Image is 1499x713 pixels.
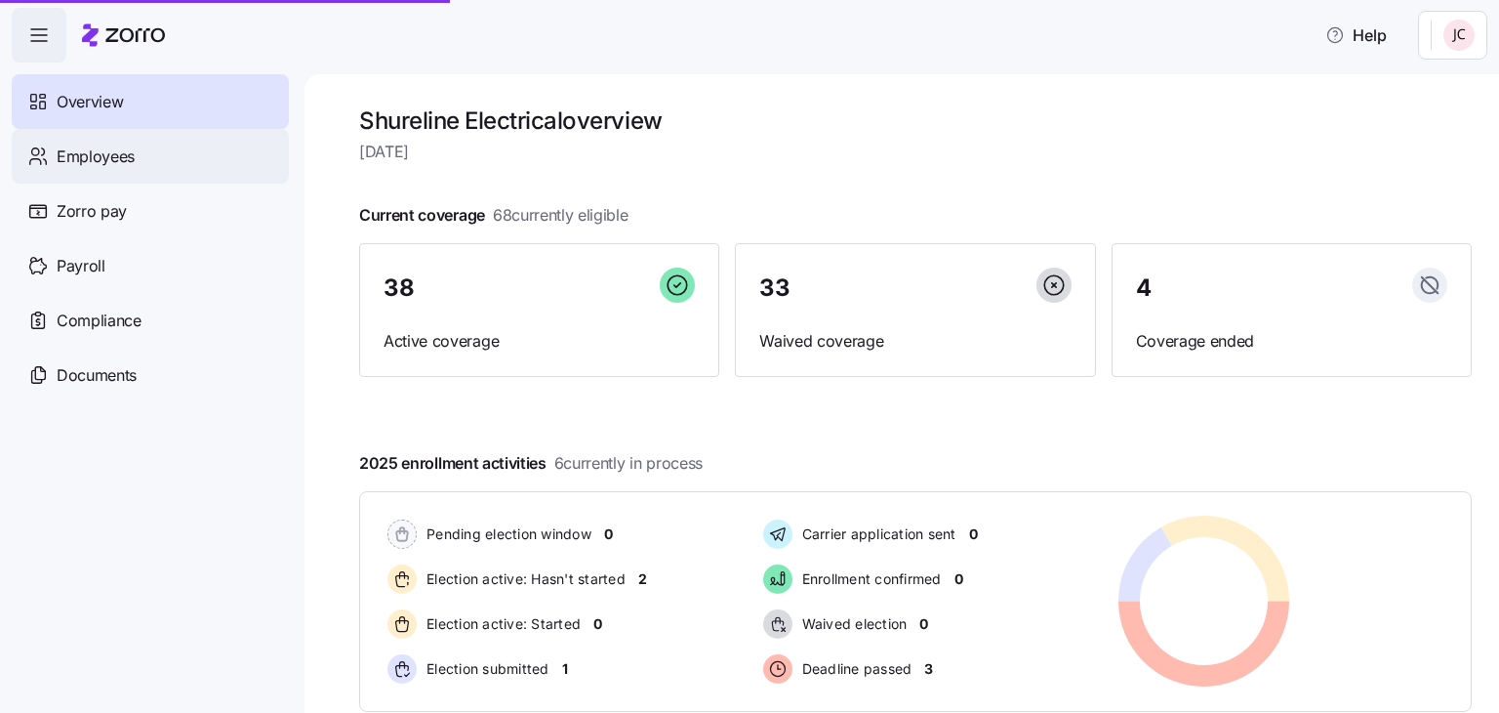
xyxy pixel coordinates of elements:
[604,524,613,544] span: 0
[493,203,628,228] span: 68 currently eligible
[796,659,912,679] span: Deadline passed
[57,90,123,114] span: Overview
[57,199,127,224] span: Zorro pay
[421,659,549,679] span: Election submitted
[384,329,695,354] span: Active coverage
[359,203,628,228] span: Current coverage
[359,105,1472,136] h1: Shureline Electrical overview
[638,569,647,589] span: 2
[562,659,568,679] span: 1
[12,293,289,348] a: Compliance
[57,254,105,278] span: Payroll
[796,524,956,544] span: Carrier application sent
[554,451,703,476] span: 6 currently in process
[924,659,933,679] span: 3
[919,614,928,634] span: 0
[421,614,581,634] span: Election active: Started
[593,614,602,634] span: 0
[12,129,289,184] a: Employees
[759,329,1071,354] span: Waived coverage
[969,524,978,544] span: 0
[12,184,289,238] a: Zorro pay
[57,309,142,333] span: Compliance
[1136,276,1152,300] span: 4
[57,145,135,169] span: Employees
[12,348,289,402] a: Documents
[12,238,289,293] a: Payroll
[359,451,703,476] span: 2025 enrollment activities
[421,524,591,544] span: Pending election window
[1443,20,1475,51] img: 6a057c79b0215197f4e0f4d635e1f31e
[796,614,908,634] span: Waived election
[1325,23,1387,47] span: Help
[12,74,289,129] a: Overview
[954,569,963,589] span: 0
[384,276,414,300] span: 38
[1310,16,1402,55] button: Help
[759,276,790,300] span: 33
[57,363,137,388] span: Documents
[1136,329,1447,354] span: Coverage ended
[359,140,1472,164] span: [DATE]
[796,569,942,589] span: Enrollment confirmed
[421,569,626,589] span: Election active: Hasn't started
